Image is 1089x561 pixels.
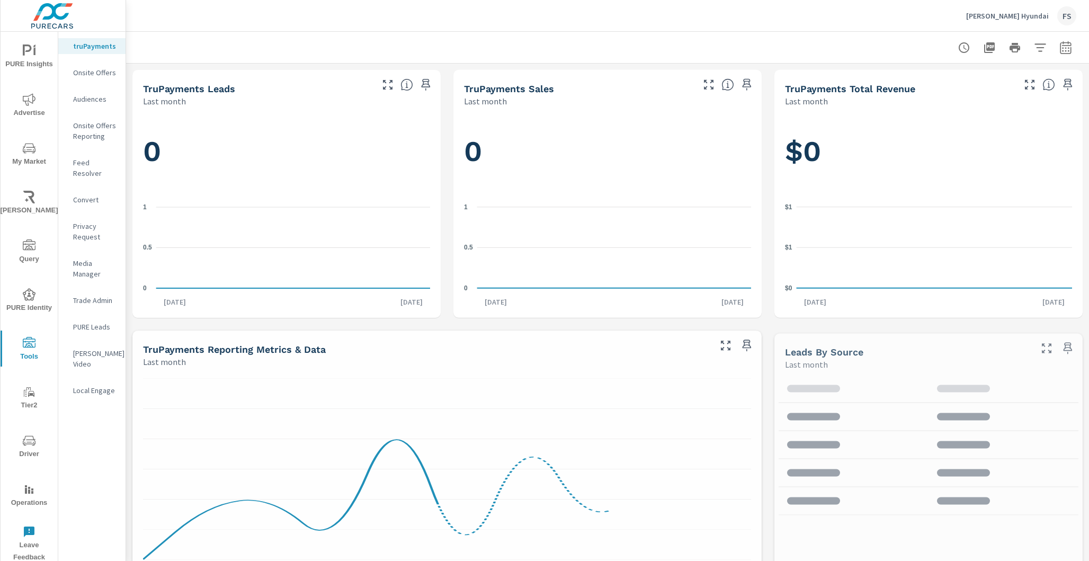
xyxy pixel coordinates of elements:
[73,258,117,279] p: Media Manager
[1055,37,1076,58] button: Select Date Range
[1004,37,1025,58] button: Print Report
[785,284,792,291] text: $0
[700,76,717,93] button: Make Fullscreen
[73,41,117,51] p: truPayments
[143,133,430,170] h1: 0
[464,244,473,251] text: 0.5
[4,191,55,217] span: [PERSON_NAME]
[785,203,792,210] text: $1
[143,284,147,292] text: 0
[58,218,126,245] div: Privacy Request
[4,288,55,314] span: PURE Identity
[4,434,55,460] span: Driver
[58,255,126,282] div: Media Manager
[797,297,834,307] p: [DATE]
[4,44,55,70] span: PURE Insights
[156,297,193,307] p: [DATE]
[143,355,186,368] p: Last month
[73,322,117,332] p: PURE Leads
[58,38,126,54] div: truPayments
[73,194,117,205] p: Convert
[738,337,755,354] span: Save this to your personalized report
[979,37,1000,58] button: "Export Report to PDF"
[464,284,468,291] text: 0
[785,133,1072,170] h1: $0
[73,120,117,141] p: Onsite Offers Reporting
[73,385,117,396] p: Local Engage
[464,95,507,108] p: Last month
[966,11,1049,21] p: [PERSON_NAME] Hyundai
[58,65,126,81] div: Onsite Offers
[143,344,326,355] h5: truPayments Reporting Metrics & Data
[400,78,413,91] span: The number of truPayments leads.
[393,297,430,307] p: [DATE]
[73,67,117,78] p: Onsite Offers
[73,94,117,104] p: Audiences
[721,78,734,91] span: Number of sales matched to a truPayments lead. [Source: This data is sourced from the dealer's DM...
[738,76,755,93] span: Save this to your personalized report
[58,155,126,181] div: Feed Resolver
[73,221,117,242] p: Privacy Request
[4,142,55,168] span: My Market
[1059,76,1076,93] span: Save this to your personalized report
[785,358,828,371] p: Last month
[58,192,126,208] div: Convert
[73,157,117,179] p: Feed Resolver
[1042,78,1055,91] span: Total revenue from sales matched to a truPayments lead. [Source: This data is sourced from the de...
[717,337,734,354] button: Make Fullscreen
[143,203,147,211] text: 1
[58,382,126,398] div: Local Engage
[58,118,126,144] div: Onsite Offers Reporting
[785,244,792,251] text: $1
[58,345,126,372] div: [PERSON_NAME] Video
[785,346,863,358] h5: Leads By Source
[1035,297,1072,307] p: [DATE]
[1030,37,1051,58] button: Apply Filters
[4,386,55,412] span: Tier2
[143,95,186,108] p: Last month
[417,76,434,93] span: Save this to your personalized report
[464,203,468,210] text: 1
[785,83,915,94] h5: truPayments Total Revenue
[58,292,126,308] div: Trade Admin
[4,483,55,509] span: Operations
[1057,6,1076,25] div: FS
[464,133,751,170] h1: 0
[143,83,235,94] h5: truPayments Leads
[1038,340,1055,357] button: Make Fullscreen
[785,95,828,108] p: Last month
[73,348,117,369] p: [PERSON_NAME] Video
[4,93,55,119] span: Advertise
[58,91,126,107] div: Audiences
[143,244,152,251] text: 0.5
[58,319,126,335] div: PURE Leads
[714,297,751,307] p: [DATE]
[4,337,55,363] span: Tools
[73,295,117,306] p: Trade Admin
[477,297,514,307] p: [DATE]
[464,83,554,94] h5: truPayments Sales
[1021,76,1038,93] button: Make Fullscreen
[1059,340,1076,357] span: Save this to your personalized report
[4,239,55,265] span: Query
[379,76,396,93] button: Make Fullscreen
